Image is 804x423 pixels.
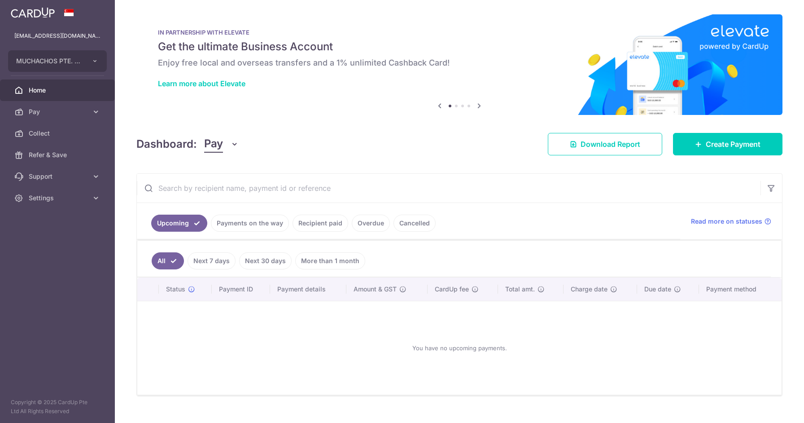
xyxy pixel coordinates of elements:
[211,215,289,232] a: Payments on the way
[435,285,469,294] span: CardUp fee
[699,278,782,301] th: Payment method
[16,57,83,66] span: MUCHACHOS PTE. LTD.
[166,285,185,294] span: Status
[239,252,292,269] a: Next 30 days
[295,252,365,269] a: More than 1 month
[151,215,207,232] a: Upcoming
[270,278,346,301] th: Payment details
[548,133,662,155] a: Download Report
[29,172,88,181] span: Support
[293,215,348,232] a: Recipient paid
[706,139,760,150] span: Create Payment
[158,79,245,88] a: Learn more about Elevate
[29,107,88,116] span: Pay
[691,217,762,226] span: Read more on statuses
[571,285,607,294] span: Charge date
[136,136,197,152] h4: Dashboard:
[505,285,535,294] span: Total amt.
[14,31,100,40] p: [EMAIL_ADDRESS][DOMAIN_NAME]
[644,285,671,294] span: Due date
[11,7,55,18] img: CardUp
[136,14,782,115] img: Renovation banner
[152,252,184,269] a: All
[746,396,795,419] iframe: Opens a widget where you can find more information
[691,217,771,226] a: Read more on statuses
[393,215,436,232] a: Cancelled
[204,136,223,153] span: Pay
[148,308,771,388] div: You have no upcoming payments.
[158,40,761,54] h5: Get the ultimate Business Account
[29,150,88,159] span: Refer & Save
[212,278,271,301] th: Payment ID
[29,86,88,95] span: Home
[8,50,107,72] button: MUCHACHOS PTE. LTD.
[137,174,760,203] input: Search by recipient name, payment id or reference
[158,29,761,36] p: IN PARTNERSHIP WITH ELEVATE
[29,194,88,203] span: Settings
[158,57,761,68] h6: Enjoy free local and overseas transfers and a 1% unlimited Cashback Card!
[352,215,390,232] a: Overdue
[581,139,640,150] span: Download Report
[673,133,782,155] a: Create Payment
[188,252,236,269] a: Next 7 days
[354,285,397,294] span: Amount & GST
[204,136,239,153] button: Pay
[29,129,88,138] span: Collect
